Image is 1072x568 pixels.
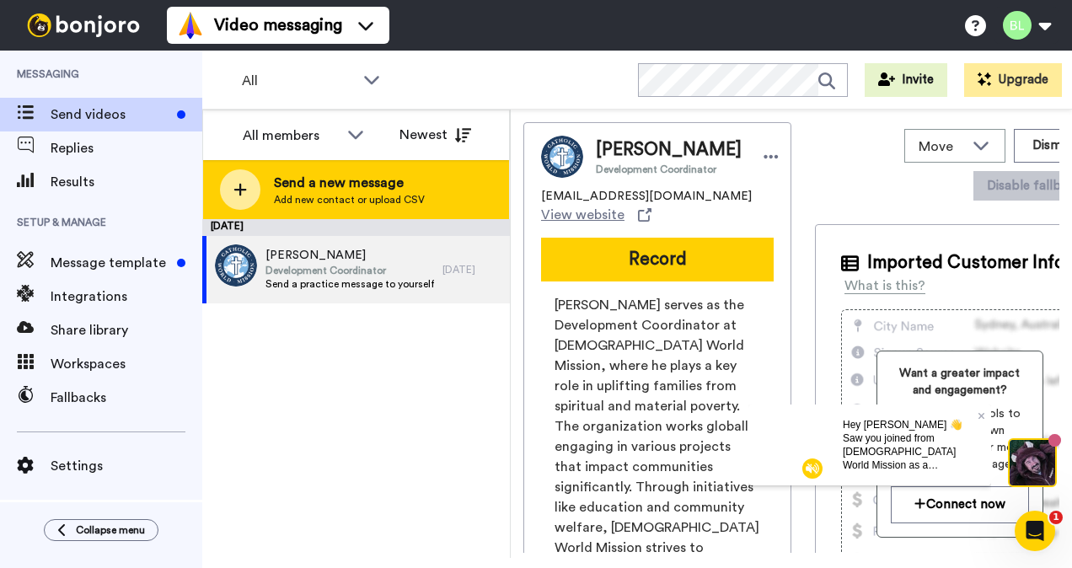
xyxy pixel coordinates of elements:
button: Connect now [891,486,1029,522]
span: Imported Customer Info [867,250,1064,276]
img: vm-color.svg [177,12,204,39]
div: What is this? [844,276,925,296]
span: Development Coordinator [596,163,742,176]
div: [DATE] [202,219,510,236]
button: Collapse menu [44,519,158,541]
button: Invite [865,63,947,97]
span: Collapse menu [76,523,145,537]
span: [PERSON_NAME] [596,137,742,163]
span: [EMAIL_ADDRESS][DOMAIN_NAME] [541,188,752,205]
span: Send videos [51,104,170,125]
span: Video messaging [214,13,342,37]
span: Results [51,172,202,192]
span: View website [541,205,624,225]
span: Add new contact or upload CSV [274,193,425,206]
img: c638375f-eacb-431c-9714-bd8d08f708a7-1584310529.jpg [2,3,47,49]
div: All members [243,126,339,146]
span: Settings [51,456,202,476]
span: Send a practice message to yourself [265,277,434,291]
span: Send a new message [274,173,425,193]
button: Upgrade [964,63,1062,97]
span: All [242,71,355,91]
img: mute-white.svg [54,54,74,74]
img: 70a28715-6488-48a9-a9a8-bce295b5d224.png [215,244,257,287]
span: Development Coordinator [265,264,434,277]
span: Message template [51,253,170,273]
span: 1 [1049,511,1063,524]
span: Workspaces [51,354,202,374]
span: Replies [51,138,202,158]
div: [DATE] [442,263,501,276]
button: Newest [387,118,484,152]
span: Move [919,137,964,157]
button: Record [541,238,774,281]
span: Integrations [51,287,202,307]
img: bj-logo-header-white.svg [20,13,147,37]
span: Fallbacks [51,388,202,408]
a: View website [541,205,651,225]
span: Want a greater impact and engagement? [891,365,1029,399]
span: Share library [51,320,202,340]
img: Image of Blake [541,136,583,178]
span: Hey [PERSON_NAME] 👋 Saw you joined from [DEMOGRAPHIC_DATA] World Mission as a Development Coordin... [94,14,225,201]
span: [PERSON_NAME] [265,247,434,264]
iframe: Intercom live chat [1015,511,1055,551]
